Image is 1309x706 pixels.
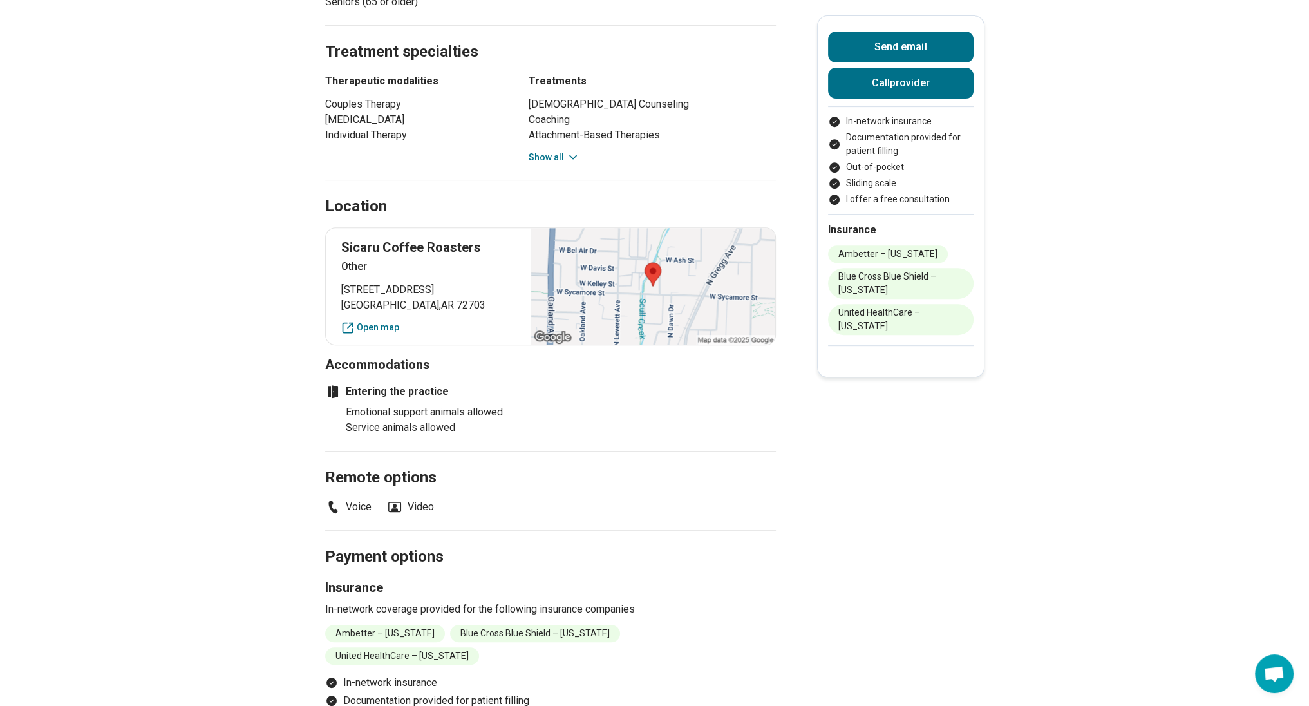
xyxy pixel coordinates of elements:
li: Emotional support animals allowed [346,405,505,420]
li: Ambetter – [US_STATE] [828,245,948,263]
h3: Accommodations [325,356,776,374]
li: In-network insurance [828,115,974,128]
p: Sicaru Coffee Roasters [341,238,516,256]
h3: Therapeutic modalities [325,73,505,89]
h2: Location [325,196,387,218]
p: Other [341,259,516,274]
li: Out-of-pocket [828,160,974,174]
button: Send email [828,32,974,62]
li: Video [387,499,434,515]
li: Documentation provided for patient filling [828,131,974,158]
h3: Treatments [529,73,776,89]
span: [GEOGRAPHIC_DATA] , AR 72703 [341,298,516,313]
li: Service animals allowed [346,420,505,435]
p: In-network coverage provided for the following insurance companies [325,602,776,617]
li: United HealthCare – [US_STATE] [325,647,479,665]
h4: Entering the practice [325,384,505,399]
li: Ambetter – [US_STATE] [325,625,445,642]
a: Open map [341,321,516,334]
li: I offer a free consultation [828,193,974,206]
button: Show all [529,151,579,164]
li: Couples Therapy [325,97,505,112]
li: Sliding scale [828,176,974,190]
li: Coaching [529,112,776,128]
a: Open chat [1255,654,1294,693]
h2: Insurance [828,222,974,238]
li: [MEDICAL_DATA] [325,112,505,128]
h3: Insurance [325,578,776,596]
h2: Remote options [325,436,776,489]
h2: Treatment specialties [325,10,776,63]
li: Individual Therapy [325,128,505,143]
li: United HealthCare – [US_STATE] [828,304,974,335]
li: Voice [325,499,372,515]
ul: Payment options [828,115,974,206]
li: In-network insurance [325,675,776,691]
li: [DEMOGRAPHIC_DATA] Counseling [529,97,776,112]
button: Callprovider [828,68,974,99]
span: [STREET_ADDRESS] [341,282,516,298]
li: Blue Cross Blue Shield – [US_STATE] [450,625,620,642]
li: Blue Cross Blue Shield – [US_STATE] [828,268,974,299]
h2: Payment options [325,515,776,568]
li: Attachment-Based Therapies [529,128,776,143]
